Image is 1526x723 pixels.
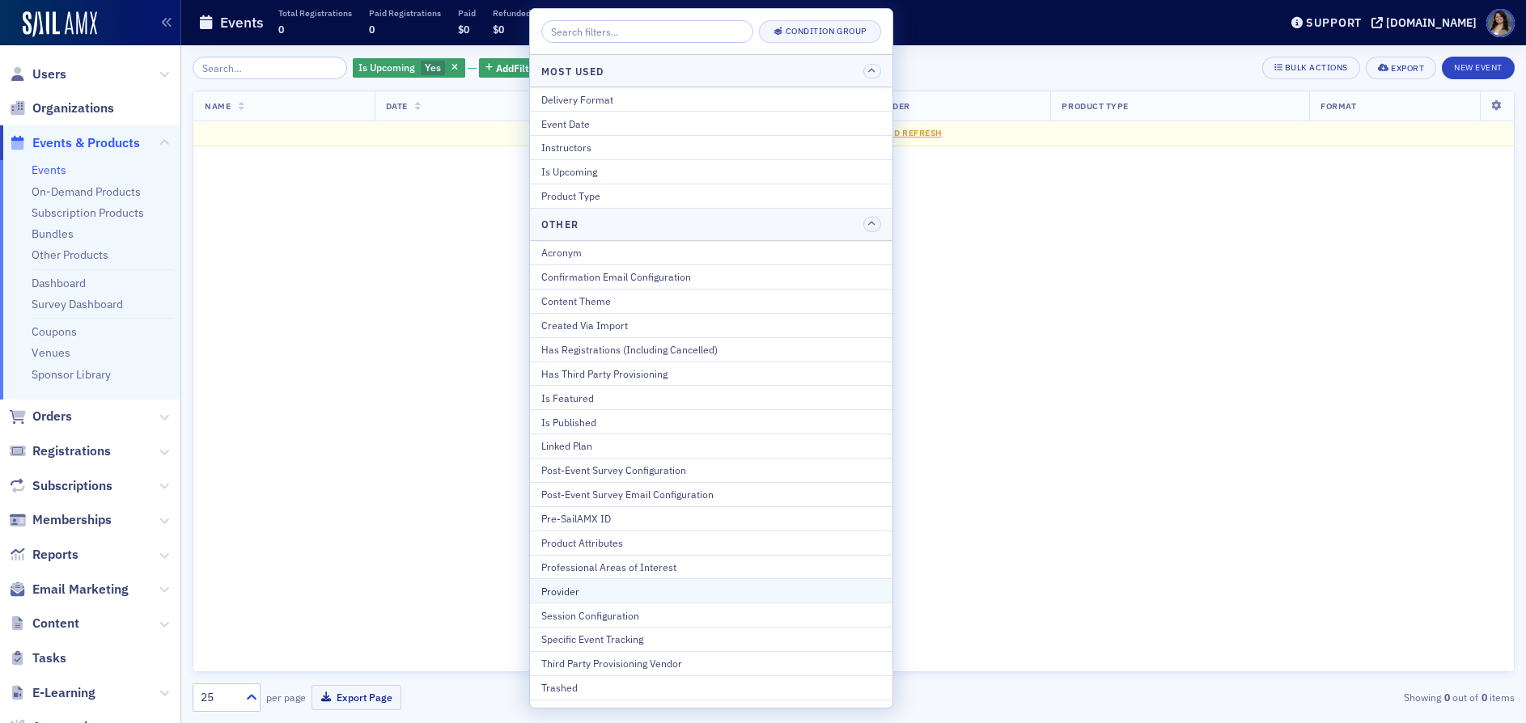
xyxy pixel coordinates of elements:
[9,615,79,632] a: Content
[759,20,881,43] button: Condition Group
[1366,57,1436,79] button: Export
[786,27,867,36] div: Condition Group
[32,205,144,220] a: Subscription Products
[353,58,465,78] div: Yes
[530,241,892,264] button: Acronym
[530,578,892,602] button: Provider
[530,482,892,506] button: Post-Event Survey Email Configuration
[205,127,1503,140] div: No results.
[1442,57,1515,79] button: New Event
[530,111,892,135] button: Event Date
[9,684,95,702] a: E-Learning
[1062,100,1128,112] span: Product Type
[9,511,112,529] a: Memberships
[530,264,892,289] button: Confirmation Email Configuration
[541,342,881,357] div: Has Registrations (Including Cancelled)
[9,442,111,460] a: Registrations
[205,100,231,112] span: Name
[201,689,236,706] div: 25
[541,366,881,381] div: Has Third Party Provisioning
[541,584,881,598] div: Provider
[32,184,141,199] a: On-Demand Products
[9,66,66,83] a: Users
[530,627,892,651] button: Specific Event Tracking
[32,66,66,83] span: Users
[541,704,881,719] div: Venue
[266,690,306,704] label: per page
[541,560,881,574] div: Professional Areas of Interest
[278,7,352,19] p: Total Registrations
[530,289,892,313] button: Content Theme
[530,87,892,111] button: Delivery Format
[530,135,892,159] button: Instructors
[9,477,112,495] a: Subscriptions
[32,247,108,262] a: Other Products
[541,116,881,131] div: Event Date
[548,7,562,19] p: Net
[530,361,892,386] button: Has Third Party Provisioning
[496,61,539,75] span: Add Filter
[541,415,881,429] div: Is Published
[530,555,892,579] button: Professional Areas of Interest
[1486,9,1515,37] span: Profile
[530,651,892,675] button: Third Party Provisioning Vendor
[541,391,881,405] div: Is Featured
[23,11,97,37] img: SailAMX
[32,345,70,360] a: Venues
[9,408,72,425] a: Orders
[312,685,401,710] button: Export Page
[32,134,140,152] span: Events & Products
[1262,57,1360,79] button: Bulk Actions
[278,23,284,36] span: 0
[479,58,545,78] button: AddFilter
[541,294,881,308] div: Content Theme
[1441,690,1452,704] strong: 0
[458,23,469,36] span: $0
[530,675,892,700] button: Trashed
[541,535,881,550] div: Product Attributes
[1306,15,1362,30] div: Support
[541,164,881,179] div: Is Upcoming
[369,23,375,36] span: 0
[541,632,881,646] div: Specific Event Tracking
[541,20,753,43] input: Search filters...
[1285,63,1348,72] div: Bulk Actions
[458,7,476,19] p: Paid
[32,511,112,529] span: Memberships
[541,188,881,203] div: Product Type
[541,318,881,332] div: Created Via Import
[1320,100,1356,112] span: Format
[32,581,129,598] span: Email Marketing
[9,649,66,667] a: Tasks
[541,140,881,154] div: Instructors
[530,337,892,361] button: Has Registrations (Including Cancelled)
[32,297,123,311] a: Survey Dashboard
[541,438,881,453] div: Linked Plan
[32,615,79,632] span: Content
[9,581,129,598] a: Email Marketing
[358,61,415,74] span: Is Upcoming
[541,511,881,526] div: Pre-SailAMX ID
[32,99,114,117] span: Organizations
[530,458,892,482] button: Post-Event Survey Configuration
[32,546,78,564] span: Reports
[32,163,66,177] a: Events
[32,324,77,339] a: Coupons
[1371,17,1482,28] button: [DOMAIN_NAME]
[541,608,881,623] div: Session Configuration
[1391,64,1424,73] div: Export
[32,408,72,425] span: Orders
[32,226,74,241] a: Bundles
[530,602,892,627] button: Session Configuration
[369,7,441,19] p: Paid Registrations
[530,409,892,433] button: Is Published
[530,313,892,337] button: Created Via Import
[220,13,264,32] h1: Events
[1085,690,1515,704] div: Showing out of items
[541,92,881,107] div: Delivery Format
[1478,690,1490,704] strong: 0
[386,100,408,112] span: Date
[493,7,531,19] p: Refunded
[425,61,441,74] span: Yes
